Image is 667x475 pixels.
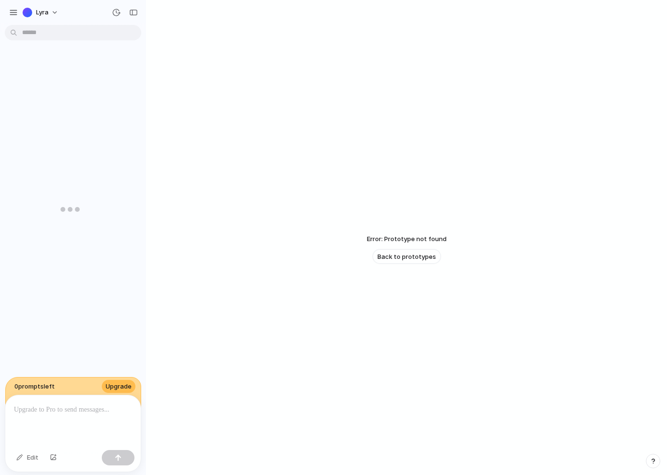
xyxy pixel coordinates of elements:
[19,5,63,20] button: Lyra
[102,380,135,393] button: Upgrade
[377,252,436,262] span: Back to prototypes
[367,234,447,244] span: Error: Prototype not found
[36,8,49,17] span: Lyra
[373,249,441,264] a: Back to prototypes
[14,382,55,391] span: 0 prompt s left
[106,382,132,391] span: Upgrade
